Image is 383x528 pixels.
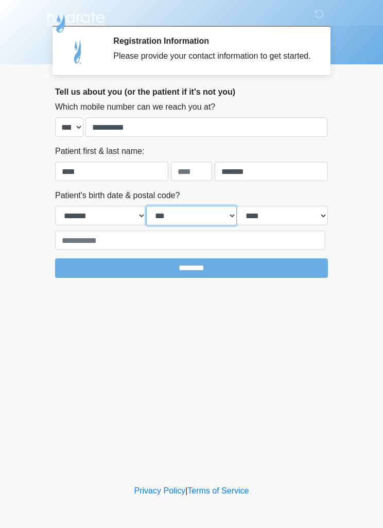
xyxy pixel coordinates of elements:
[187,486,249,495] a: Terms of Service
[63,36,94,67] img: Agent Avatar
[55,145,144,157] label: Patient first & last name:
[55,189,180,202] label: Patient's birth date & postal code?
[45,8,107,33] img: Hydrate IV Bar - Scottsdale Logo
[134,486,186,495] a: Privacy Policy
[185,486,187,495] a: |
[55,101,215,113] label: Which mobile number can we reach you at?
[113,50,312,62] div: Please provide your contact information to get started.
[55,87,328,97] h2: Tell us about you (or the patient if it's not you)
